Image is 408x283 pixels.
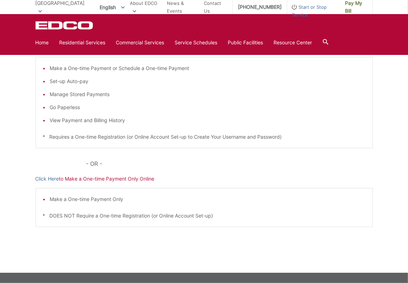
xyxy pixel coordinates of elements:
[50,117,365,124] li: View Payment and Billing History
[50,103,365,111] li: Go Paperless
[36,175,59,183] a: Click Here
[50,195,365,203] li: Make a One-time Payment Only
[94,1,130,13] span: English
[36,21,94,30] a: EDCD logo. Return to the homepage.
[36,175,373,183] p: to Make a One-time Payment Only Online
[175,39,218,46] a: Service Schedules
[274,39,312,46] a: Resource Center
[228,39,263,46] a: Public Facilities
[59,39,106,46] a: Residential Services
[50,90,365,98] li: Manage Stored Payments
[36,39,49,46] a: Home
[116,39,164,46] a: Commercial Services
[50,64,365,72] li: Make a One-time Payment or Schedule a One-time Payment
[43,212,365,220] p: * DOES NOT Require a One-time Registration (or Online Account Set-up)
[50,77,365,85] li: Set-up Auto-pay
[86,159,372,169] p: - OR -
[43,133,365,141] p: * Requires a One-time Registration (or Online Account Set-up to Create Your Username and Password)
